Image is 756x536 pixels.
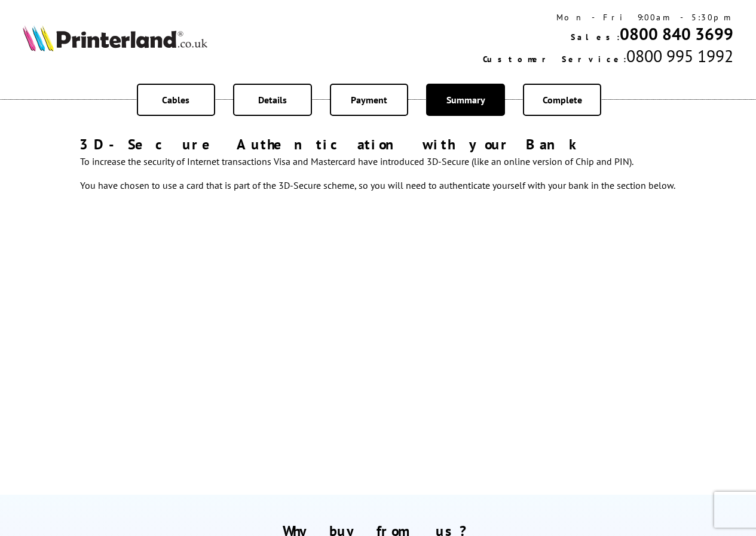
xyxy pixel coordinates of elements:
img: Printerland Logo [23,25,207,51]
span: 0800 995 1992 [626,45,733,67]
span: To increase the security of Internet transactions Visa and Mastercard have introduced 3D-Secure (... [80,155,675,191]
span: Cables [162,94,189,106]
span: Customer Service: [483,54,626,65]
div: 3D-Secure Authentication with your Bank [79,135,677,154]
span: Complete [543,94,582,106]
span: Details [258,94,287,106]
span: Payment [351,94,387,106]
a: 0800 840 3699 [620,23,733,45]
span: Sales: [571,32,620,42]
div: Mon - Fri 9:00am - 5:30pm [483,12,733,23]
span: Summary [446,94,485,106]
